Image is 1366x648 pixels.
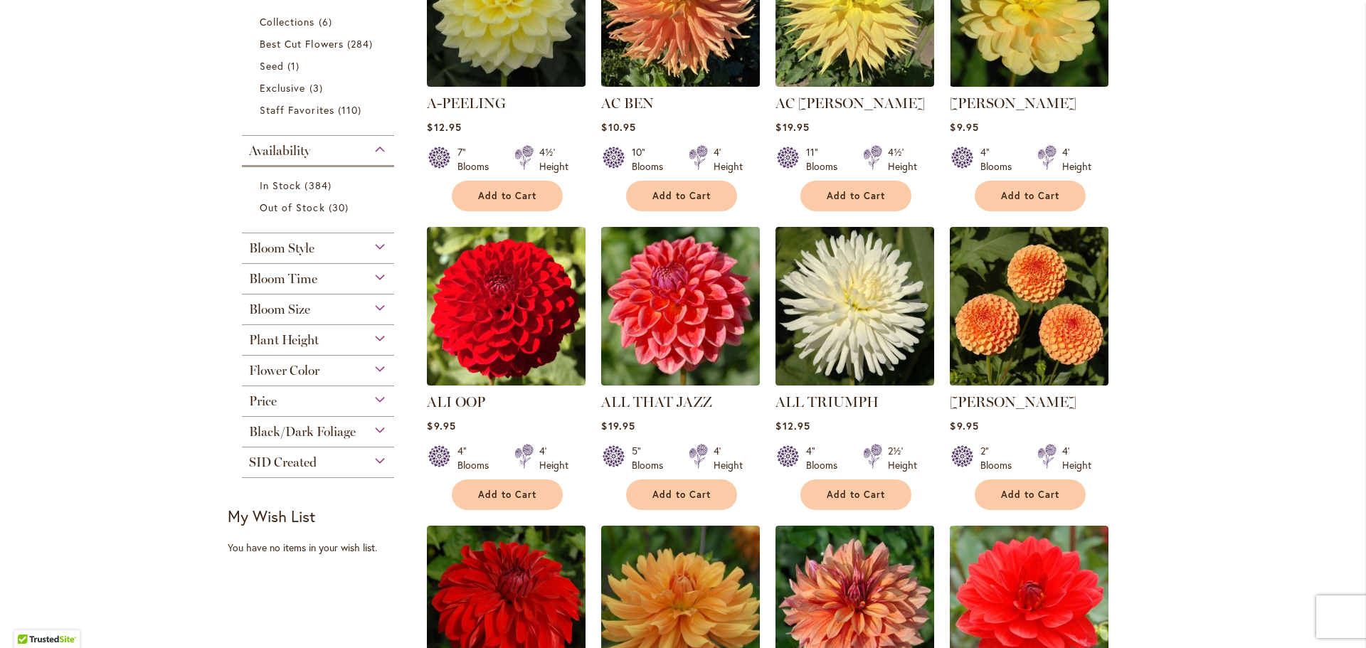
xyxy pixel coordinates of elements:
[950,120,978,134] span: $9.95
[950,95,1076,112] a: [PERSON_NAME]
[827,190,885,202] span: Add to Cart
[305,178,334,193] span: 384
[775,419,810,432] span: $12.95
[249,393,277,409] span: Price
[427,375,586,388] a: ALI OOP
[260,102,380,117] a: Staff Favorites
[601,76,760,90] a: AC BEN
[260,201,325,214] span: Out of Stock
[457,444,497,472] div: 4" Blooms
[260,179,301,192] span: In Stock
[260,37,344,51] span: Best Cut Flowers
[338,102,365,117] span: 110
[260,14,380,29] a: Collections
[950,393,1076,410] a: [PERSON_NAME]
[950,76,1108,90] a: AHOY MATEY
[11,597,51,637] iframe: Launch Accessibility Center
[249,240,314,256] span: Bloom Style
[427,120,461,134] span: $12.95
[632,145,672,174] div: 10" Blooms
[775,393,879,410] a: ALL TRIUMPH
[1001,489,1059,501] span: Add to Cart
[478,489,536,501] span: Add to Cart
[601,419,635,432] span: $19.95
[260,103,334,117] span: Staff Favorites
[457,145,497,174] div: 7" Blooms
[260,80,380,95] a: Exclusive
[800,479,911,510] button: Add to Cart
[652,190,711,202] span: Add to Cart
[950,375,1108,388] a: AMBER QUEEN
[249,424,356,440] span: Black/Dark Foliage
[452,181,563,211] button: Add to Cart
[950,227,1108,386] img: AMBER QUEEN
[427,76,586,90] a: A-Peeling
[601,227,760,386] img: ALL THAT JAZZ
[427,419,455,432] span: $9.95
[249,143,310,159] span: Availability
[975,479,1086,510] button: Add to Cart
[287,58,303,73] span: 1
[228,541,418,555] div: You have no items in your wish list.
[427,227,586,386] img: ALI OOP
[626,479,737,510] button: Add to Cart
[888,145,917,174] div: 4½' Height
[260,81,305,95] span: Exclusive
[260,178,380,193] a: In Stock 384
[260,58,380,73] a: Seed
[427,95,506,112] a: A-PEELING
[800,181,911,211] button: Add to Cart
[1062,444,1091,472] div: 4' Height
[249,302,310,317] span: Bloom Size
[775,76,934,90] a: AC Jeri
[319,14,336,29] span: 6
[806,444,846,472] div: 4" Blooms
[626,181,737,211] button: Add to Cart
[260,200,380,215] a: Out of Stock 30
[260,36,380,51] a: Best Cut Flowers
[329,200,352,215] span: 30
[249,271,317,287] span: Bloom Time
[806,145,846,174] div: 11" Blooms
[539,145,568,174] div: 4½' Height
[714,145,743,174] div: 4' Height
[452,479,563,510] button: Add to Cart
[1001,190,1059,202] span: Add to Cart
[888,444,917,472] div: 2½' Height
[249,363,319,378] span: Flower Color
[775,120,809,134] span: $19.95
[601,393,712,410] a: ALL THAT JAZZ
[775,227,934,386] img: ALL TRIUMPH
[775,375,934,388] a: ALL TRIUMPH
[249,332,319,348] span: Plant Height
[980,444,1020,472] div: 2" Blooms
[950,419,978,432] span: $9.95
[601,120,635,134] span: $10.95
[980,145,1020,174] div: 4" Blooms
[309,80,327,95] span: 3
[652,489,711,501] span: Add to Cart
[260,59,284,73] span: Seed
[827,489,885,501] span: Add to Cart
[478,190,536,202] span: Add to Cart
[714,444,743,472] div: 4' Height
[601,375,760,388] a: ALL THAT JAZZ
[347,36,376,51] span: 284
[975,181,1086,211] button: Add to Cart
[427,393,485,410] a: ALI OOP
[601,95,654,112] a: AC BEN
[249,455,317,470] span: SID Created
[632,444,672,472] div: 5" Blooms
[539,444,568,472] div: 4' Height
[260,15,315,28] span: Collections
[228,506,315,526] strong: My Wish List
[775,95,925,112] a: AC [PERSON_NAME]
[1062,145,1091,174] div: 4' Height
